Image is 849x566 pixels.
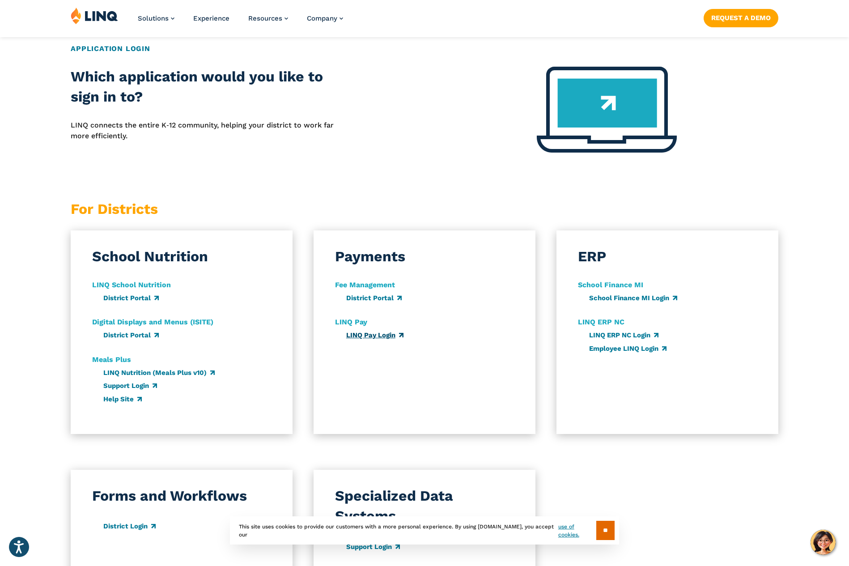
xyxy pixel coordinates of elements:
a: District Portal [346,294,402,302]
a: School Finance MI Login [589,294,677,302]
span: Solutions [138,14,169,22]
strong: Digital Displays and Menus (ISITE) [92,318,213,326]
a: Support Login [103,382,157,390]
a: Employee LINQ Login [589,345,666,353]
a: Solutions [138,14,174,22]
span: Resources [248,14,282,22]
h3: ERP [578,247,606,267]
h2: Which application would you like to sign in to? [71,67,353,107]
button: Hello, have a question? Let’s chat. [811,530,836,555]
h3: For Districts [71,199,293,219]
span: Company [307,14,337,22]
img: LINQ | K‑12 Software [71,7,118,24]
a: LINQ ERP NC Login [589,331,658,339]
nav: Button Navigation [704,7,778,27]
a: District Login [103,522,156,530]
a: Request a Demo [704,9,778,27]
a: LINQ Pay Login [346,331,403,339]
a: use of cookies. [558,523,596,539]
h3: Forms and Workflows [92,486,247,506]
strong: LINQ School Nutrition [92,281,171,289]
a: Company [307,14,343,22]
strong: LINQ ERP NC [578,318,624,326]
a: Resources [248,14,288,22]
strong: LINQ Pay [335,318,367,326]
a: Help Site [103,395,142,403]
a: District Portal [103,331,159,339]
div: This site uses cookies to provide our customers with a more personal experience. By using [DOMAIN... [230,516,619,545]
a: Experience [193,14,229,22]
a: District Portal [103,294,159,302]
h2: Application Login [71,43,778,54]
a: LINQ Nutrition (Meals Plus v10) [103,369,215,377]
h3: Specialized Data Systems [335,486,514,527]
strong: Meals Plus [92,355,131,364]
strong: School Finance MI [578,281,643,289]
strong: Fee Management [335,281,395,289]
h3: School Nutrition [92,247,208,267]
nav: Primary Navigation [138,7,343,37]
p: LINQ connects the entire K‑12 community, helping your district to work far more efficiently. [71,120,353,142]
h3: Payments [335,247,405,267]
